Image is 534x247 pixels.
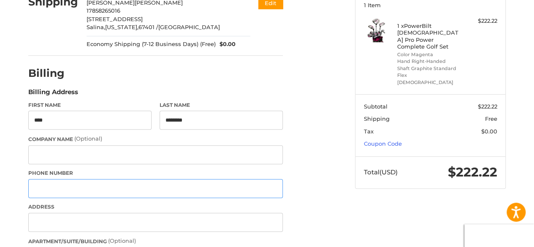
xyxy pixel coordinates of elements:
[216,40,236,49] span: $0.00
[364,140,402,147] a: Coupon Code
[87,16,143,22] span: [STREET_ADDRESS]
[28,169,283,177] label: Phone Number
[485,115,497,122] span: Free
[364,168,398,176] span: Total (USD)
[108,237,136,244] small: (Optional)
[158,24,220,30] span: [GEOGRAPHIC_DATA]
[397,22,462,50] h4: 1 x PowerBilt [DEMOGRAPHIC_DATA] Pro Power Complete Golf Set
[397,51,462,58] li: Color Magenta
[28,101,152,109] label: First Name
[464,17,497,25] div: $222.22
[87,7,120,14] span: 17858265016
[478,103,497,110] span: $222.22
[448,164,497,180] span: $222.22
[397,58,462,65] li: Hand Right-Handed
[105,24,138,30] span: [US_STATE],
[28,67,78,80] h2: Billing
[87,24,105,30] span: Salina,
[160,101,283,109] label: Last Name
[364,115,390,122] span: Shipping
[397,65,462,72] li: Shaft Graphite Standard
[364,103,388,110] span: Subtotal
[28,87,78,101] legend: Billing Address
[138,24,158,30] span: 67401 /
[481,128,497,135] span: $0.00
[74,135,102,142] small: (Optional)
[28,135,283,143] label: Company Name
[364,128,374,135] span: Tax
[464,224,534,247] iframe: Google Customer Reviews
[28,203,283,211] label: Address
[364,2,497,8] h3: 1 Item
[28,237,283,245] label: Apartment/Suite/Building
[87,40,216,49] span: Economy Shipping (7-12 Business Days) (Free)
[397,72,462,86] li: Flex [DEMOGRAPHIC_DATA]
